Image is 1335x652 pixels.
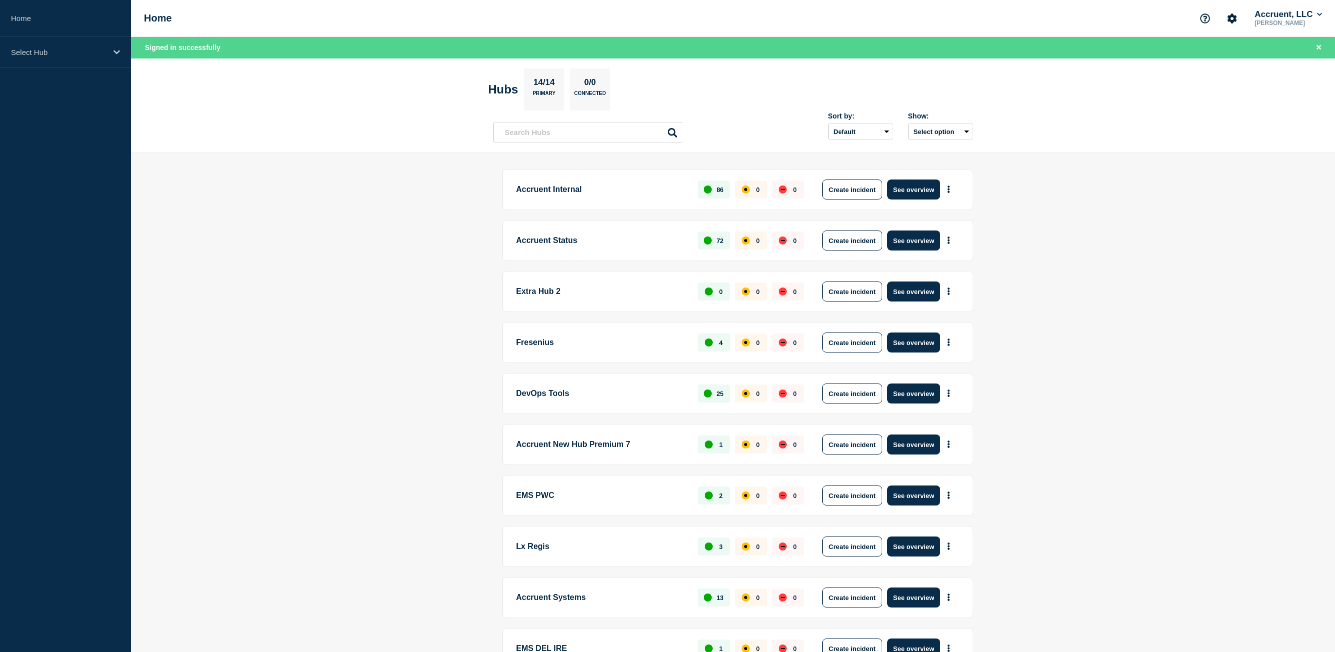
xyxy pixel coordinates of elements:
[779,287,787,295] div: down
[779,440,787,448] div: down
[742,389,750,397] div: affected
[705,491,713,499] div: up
[530,77,559,90] p: 14/14
[793,186,797,193] p: 0
[704,185,712,193] div: up
[719,543,723,550] p: 3
[719,441,723,448] p: 1
[942,180,955,199] button: More actions
[779,593,787,601] div: down
[822,179,882,199] button: Create incident
[516,281,687,301] p: Extra Hub 2
[793,237,797,244] p: 0
[488,82,518,96] h2: Hubs
[942,588,955,607] button: More actions
[145,43,220,51] span: Signed in successfully
[704,236,712,244] div: up
[793,339,797,346] p: 0
[516,587,687,607] p: Accruent Systems
[705,440,713,448] div: up
[742,593,750,601] div: affected
[742,236,750,244] div: affected
[11,48,107,56] p: Select Hub
[942,282,955,301] button: More actions
[793,288,797,295] p: 0
[1253,19,1324,26] p: [PERSON_NAME]
[1195,8,1216,29] button: Support
[822,536,882,556] button: Create incident
[887,179,940,199] button: See overview
[705,338,713,346] div: up
[716,390,723,397] p: 25
[942,231,955,250] button: More actions
[908,112,973,120] div: Show:
[705,287,713,295] div: up
[719,288,723,295] p: 0
[716,237,723,244] p: 72
[822,281,882,301] button: Create incident
[704,593,712,601] div: up
[516,536,687,556] p: Lx Regis
[822,383,882,403] button: Create incident
[704,389,712,397] div: up
[756,492,760,499] p: 0
[887,536,940,556] button: See overview
[779,542,787,550] div: down
[887,434,940,454] button: See overview
[719,492,723,499] p: 2
[756,441,760,448] p: 0
[942,486,955,505] button: More actions
[779,338,787,346] div: down
[942,435,955,454] button: More actions
[516,230,687,250] p: Accruent Status
[533,90,556,101] p: Primary
[742,491,750,499] div: affected
[908,123,973,139] button: Select option
[779,491,787,499] div: down
[779,236,787,244] div: down
[705,542,713,550] div: up
[742,185,750,193] div: affected
[516,179,687,199] p: Accruent Internal
[742,287,750,295] div: affected
[793,492,797,499] p: 0
[493,122,683,142] input: Search Hubs
[822,434,882,454] button: Create incident
[742,440,750,448] div: affected
[756,594,760,601] p: 0
[779,185,787,193] div: down
[942,537,955,556] button: More actions
[742,338,750,346] div: affected
[756,288,760,295] p: 0
[822,485,882,505] button: Create incident
[580,77,600,90] p: 0/0
[719,339,723,346] p: 4
[822,230,882,250] button: Create incident
[716,186,723,193] p: 86
[828,112,893,120] div: Sort by:
[144,12,172,24] h1: Home
[793,390,797,397] p: 0
[822,332,882,352] button: Create incident
[756,543,760,550] p: 0
[516,485,687,505] p: EMS PWC
[716,594,723,601] p: 13
[1253,9,1324,19] button: Accruent, LLC
[887,332,940,352] button: See overview
[574,90,606,101] p: Connected
[822,587,882,607] button: Create incident
[887,587,940,607] button: See overview
[516,383,687,403] p: DevOps Tools
[828,123,893,139] select: Sort by
[793,543,797,550] p: 0
[516,332,687,352] p: Fresenius
[793,594,797,601] p: 0
[756,237,760,244] p: 0
[756,339,760,346] p: 0
[1222,8,1243,29] button: Account settings
[942,384,955,403] button: More actions
[742,542,750,550] div: affected
[887,383,940,403] button: See overview
[887,485,940,505] button: See overview
[756,390,760,397] p: 0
